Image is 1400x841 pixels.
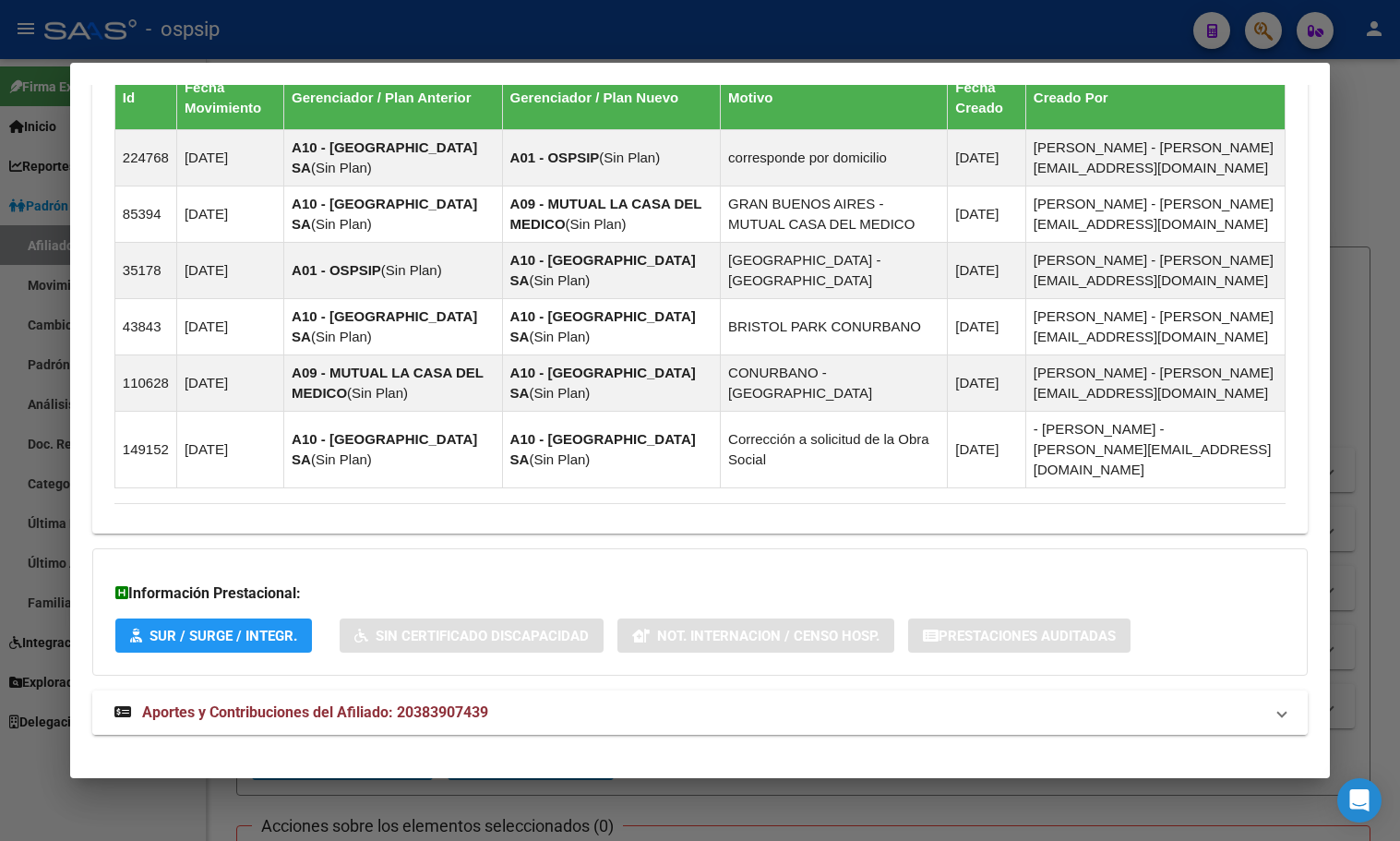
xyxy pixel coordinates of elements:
td: [DATE] [948,242,1026,298]
strong: A10 - [GEOGRAPHIC_DATA] SA [292,431,477,467]
td: [PERSON_NAME] - [PERSON_NAME][EMAIL_ADDRESS][DOMAIN_NAME] [1025,186,1285,242]
th: Motivo [721,66,948,129]
td: [DATE] [948,298,1026,354]
strong: A10 - [GEOGRAPHIC_DATA] SA [510,431,696,467]
strong: A10 - [GEOGRAPHIC_DATA] SA [510,365,696,401]
td: Corrección a solicitud de la Obra Social [721,411,948,487]
td: ( ) [502,298,721,354]
td: [DATE] [176,298,283,354]
span: Sin Plan [316,329,367,344]
th: Creado Por [1025,66,1285,129]
td: ( ) [502,354,721,411]
th: Gerenciador / Plan Nuevo [502,66,721,129]
td: [DATE] [948,129,1026,186]
span: Sin Plan [316,451,367,467]
td: [DATE] [948,411,1026,487]
td: 35178 [114,242,176,298]
button: Not. Internacion / Censo Hosp. [617,619,894,653]
span: Prestaciones Auditadas [939,628,1116,644]
td: ( ) [284,354,503,411]
td: ( ) [502,186,721,242]
td: corresponde por domicilio [721,129,948,186]
td: CONURBANO - [GEOGRAPHIC_DATA] [721,354,948,411]
td: 149152 [114,411,176,487]
span: Sin Plan [604,150,655,165]
span: Sin Plan [570,216,622,232]
td: [DATE] [176,129,283,186]
td: ( ) [284,298,503,354]
strong: A09 - MUTUAL LA CASA DEL MEDICO [292,365,484,401]
strong: A10 - [GEOGRAPHIC_DATA] SA [510,308,696,344]
th: Fecha Creado [948,66,1026,129]
td: [DATE] [176,186,283,242]
td: GRAN BUENOS AIRES - MUTUAL CASA DEL MEDICO [721,186,948,242]
div: Open Intercom Messenger [1337,778,1382,823]
td: ( ) [502,242,721,298]
strong: A10 - [GEOGRAPHIC_DATA] SA [292,196,477,232]
span: SUR / SURGE / INTEGR. [150,628,297,644]
td: [PERSON_NAME] - [PERSON_NAME][EMAIL_ADDRESS][DOMAIN_NAME] [1025,242,1285,298]
td: [DATE] [948,186,1026,242]
span: Sin Plan [533,451,585,467]
td: 110628 [114,354,176,411]
strong: A10 - [GEOGRAPHIC_DATA] SA [292,308,477,344]
button: Sin Certificado Discapacidad [340,619,604,653]
strong: A10 - [GEOGRAPHIC_DATA] SA [510,252,696,288]
th: Fecha Movimiento [176,66,283,129]
span: Sin Plan [533,385,585,401]
td: [PERSON_NAME] - [PERSON_NAME][EMAIL_ADDRESS][DOMAIN_NAME] [1025,354,1285,411]
span: Sin Plan [533,272,585,288]
button: Prestaciones Auditadas [908,619,1131,653]
span: Not. Internacion / Censo Hosp. [657,628,879,644]
td: [DATE] [176,242,283,298]
span: Sin Plan [316,160,367,175]
strong: A01 - OSPSIP [510,150,600,165]
td: ( ) [284,129,503,186]
td: 85394 [114,186,176,242]
td: ( ) [284,186,503,242]
th: Id [114,66,176,129]
td: [PERSON_NAME] - [PERSON_NAME][EMAIL_ADDRESS][DOMAIN_NAME] [1025,298,1285,354]
td: BRISTOL PARK CONURBANO [721,298,948,354]
span: Sin Plan [386,262,437,278]
td: 43843 [114,298,176,354]
td: ( ) [284,411,503,487]
td: [PERSON_NAME] - [PERSON_NAME][EMAIL_ADDRESS][DOMAIN_NAME] [1025,129,1285,186]
button: SUR / SURGE / INTEGR. [115,619,312,653]
h3: Información Prestacional: [115,583,1285,605]
th: Gerenciador / Plan Anterior [284,66,503,129]
td: ( ) [502,411,721,487]
td: [DATE] [176,354,283,411]
span: Sin Plan [316,216,367,232]
td: [DATE] [176,411,283,487]
td: [GEOGRAPHIC_DATA] - [GEOGRAPHIC_DATA] [721,242,948,298]
strong: A09 - MUTUAL LA CASA DEL MEDICO [510,196,702,232]
span: Sin Plan [352,385,403,401]
strong: A10 - [GEOGRAPHIC_DATA] SA [292,139,477,175]
span: Sin Certificado Discapacidad [376,628,589,644]
span: Aportes y Contribuciones del Afiliado: 20383907439 [142,703,488,721]
mat-expansion-panel-header: Aportes y Contribuciones del Afiliado: 20383907439 [92,691,1308,735]
strong: A01 - OSPSIP [292,262,381,278]
td: ( ) [284,242,503,298]
td: [DATE] [948,354,1026,411]
td: 224768 [114,129,176,186]
td: - [PERSON_NAME] - [PERSON_NAME][EMAIL_ADDRESS][DOMAIN_NAME] [1025,411,1285,487]
span: Sin Plan [533,329,585,344]
td: ( ) [502,129,721,186]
